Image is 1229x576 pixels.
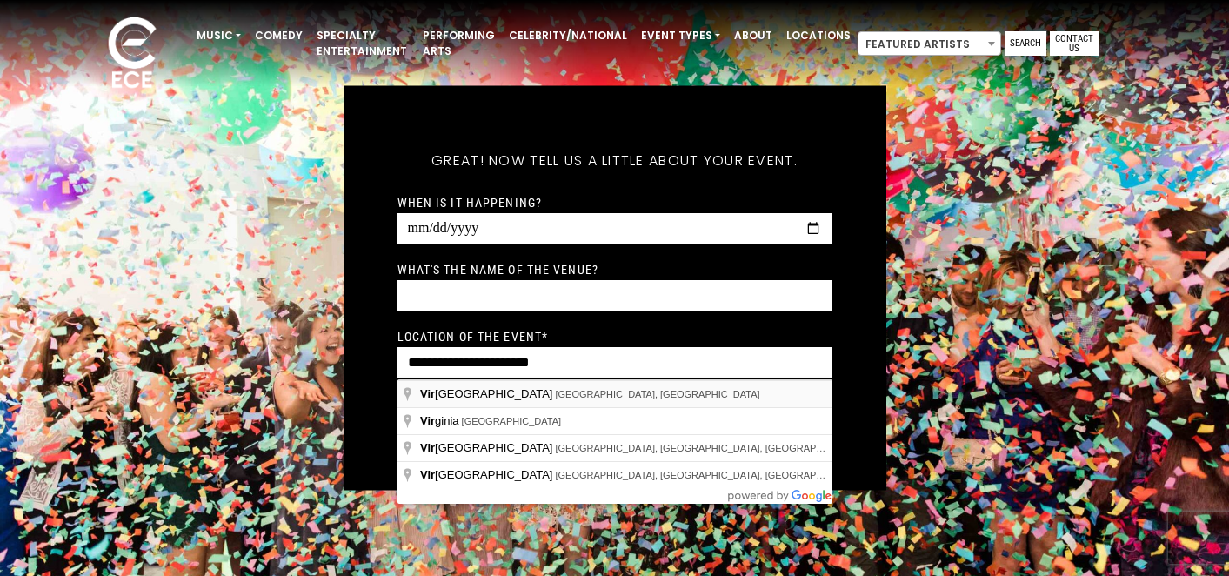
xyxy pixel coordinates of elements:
a: Performing Arts [416,21,502,66]
span: Vir [420,441,435,454]
span: Vir [420,468,435,481]
label: When is it happening? [397,195,543,211]
span: [GEOGRAPHIC_DATA], [GEOGRAPHIC_DATA], [GEOGRAPHIC_DATA] [555,443,865,453]
a: Specialty Entertainment [310,21,416,66]
a: Event Types [634,21,727,50]
span: [GEOGRAPHIC_DATA] [462,416,562,426]
label: Location of the event [397,329,549,345]
span: Featured Artists [858,32,1000,57]
a: Music [190,21,248,50]
span: ginia [420,414,462,427]
a: Locations [779,21,858,50]
a: Comedy [248,21,310,50]
span: Vir [420,387,435,400]
img: ece_new_logo_whitev2-1.png [89,12,176,97]
span: Vir [420,414,435,427]
a: About [727,21,779,50]
span: [GEOGRAPHIC_DATA], [GEOGRAPHIC_DATA] [555,389,759,399]
h5: Great! Now tell us a little about your event. [397,130,832,192]
span: Featured Artists [858,31,1001,56]
a: Contact Us [1050,31,1099,56]
label: What's the name of the venue? [397,262,598,278]
span: [GEOGRAPHIC_DATA] [420,441,555,454]
a: Celebrity/National [502,21,634,50]
span: [GEOGRAPHIC_DATA] [420,468,555,481]
span: [GEOGRAPHIC_DATA] [420,387,555,400]
a: Search [1005,31,1046,56]
span: [GEOGRAPHIC_DATA], [GEOGRAPHIC_DATA], [GEOGRAPHIC_DATA] [555,470,865,480]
